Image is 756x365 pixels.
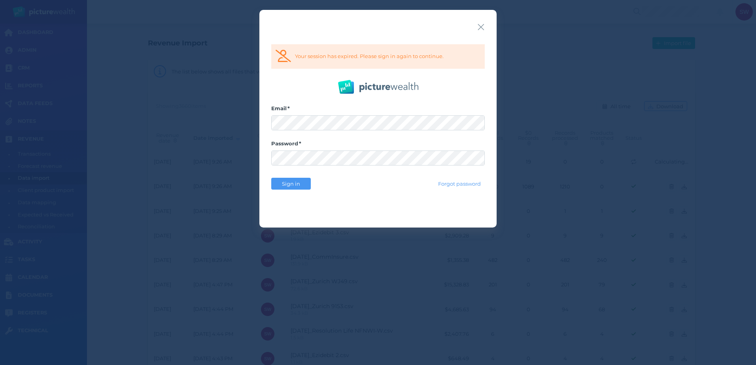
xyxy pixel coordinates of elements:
button: Forgot password [435,178,485,190]
span: Your session has expired. Please sign in again to continue. [295,53,444,59]
button: Close [477,22,485,32]
label: Email [271,105,485,115]
span: Forgot password [435,181,484,187]
button: Sign in [271,178,311,190]
img: PW [338,80,418,94]
label: Password [271,140,485,151]
span: Sign in [278,181,303,187]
